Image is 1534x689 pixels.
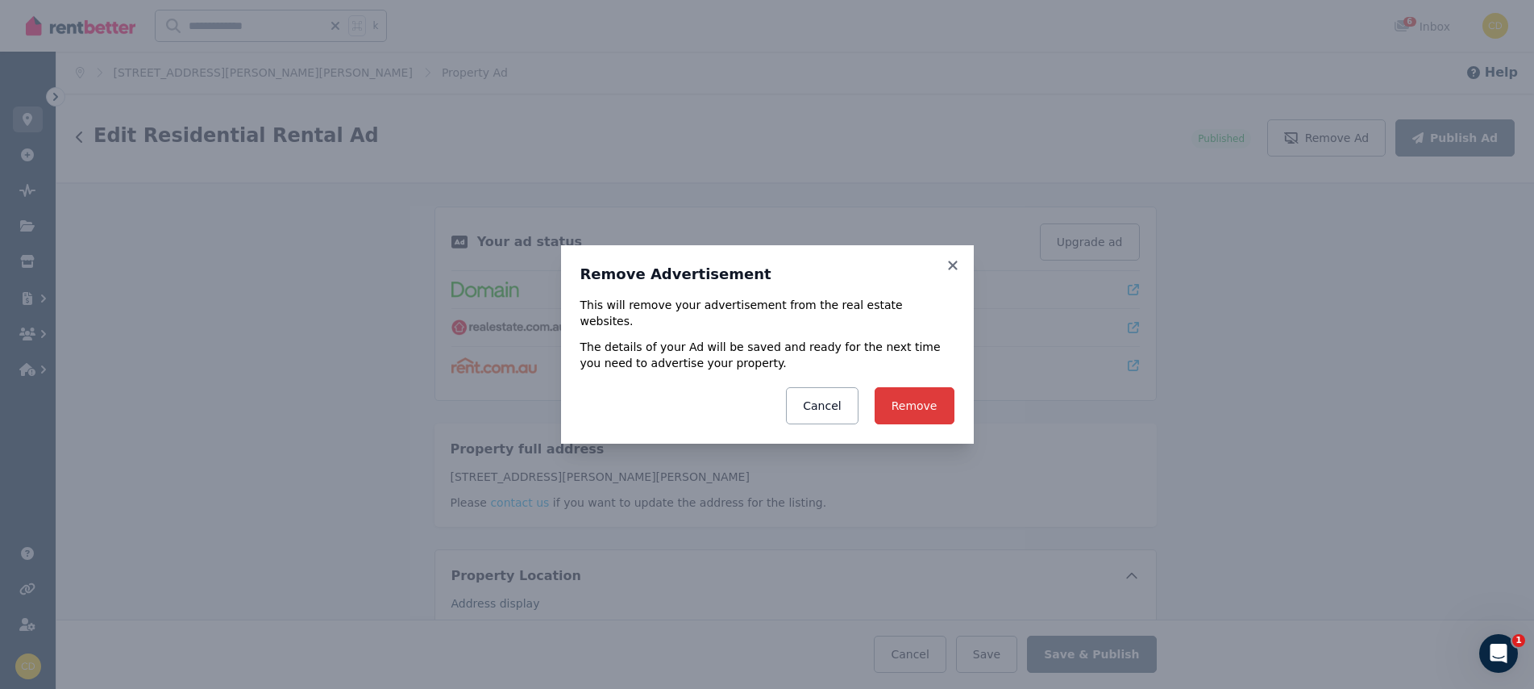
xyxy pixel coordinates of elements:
button: Cancel [786,387,858,424]
p: The details of your Ad will be saved and ready for the next time you need to advertise your prope... [580,339,954,371]
h3: Remove Advertisement [580,265,954,284]
p: This will remove your advertisement from the real estate websites. [580,297,954,329]
button: Remove [875,387,954,424]
span: 1 [1512,634,1525,647]
iframe: Intercom live chat [1479,634,1518,673]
